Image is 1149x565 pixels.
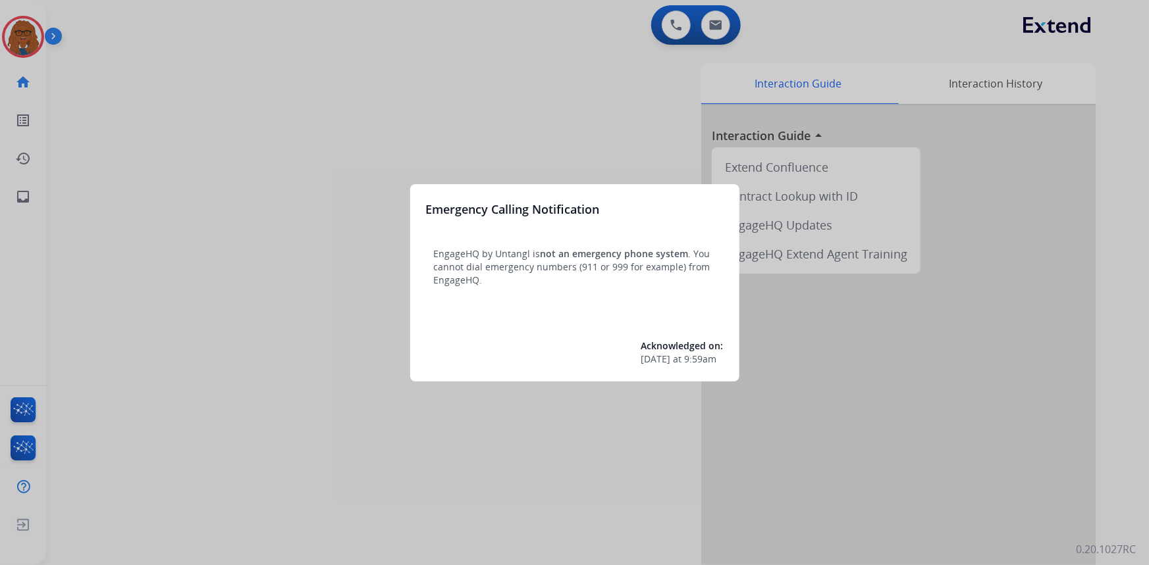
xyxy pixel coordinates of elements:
[641,339,724,352] span: Acknowledged on:
[641,353,671,366] span: [DATE]
[434,247,716,287] p: EngageHQ by Untangl is . You cannot dial emergency numbers (911 or 999 for example) from EngageHQ.
[1076,541,1136,557] p: 0.20.1027RC
[685,353,717,366] span: 9:59am
[641,353,724,366] div: at
[541,247,689,260] span: not an emergency phone system
[426,200,600,218] h3: Emergency Calling Notification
